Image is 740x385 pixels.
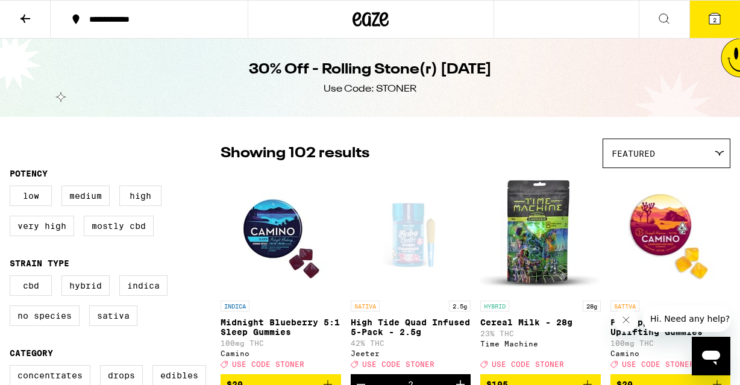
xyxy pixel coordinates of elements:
label: Sativa [89,305,137,326]
iframe: Button to launch messaging window [692,337,730,375]
img: Camino - Pineapple Habanero Uplifting Gummies [610,174,731,295]
legend: Potency [10,169,48,178]
p: 100mg THC [221,339,341,347]
p: INDICA [221,301,249,311]
legend: Category [10,348,53,358]
img: Camino - Midnight Blueberry 5:1 Sleep Gummies [221,174,341,295]
label: Very High [10,216,74,236]
p: Cereal Milk - 28g [480,318,601,327]
div: Jeeter [351,349,471,357]
p: High Tide Quad Infused 5-Pack - 2.5g [351,318,471,337]
a: Open page for Cereal Milk - 28g from Time Machine [480,174,601,374]
p: 100mg THC [610,339,731,347]
label: Medium [61,186,110,206]
label: Low [10,186,52,206]
span: USE CODE STONER [492,360,564,368]
p: 2.5g [449,301,471,311]
h1: 30% Off - Rolling Stone(r) [DATE] [249,60,492,80]
p: 42% THC [351,339,471,347]
iframe: Message from company [643,305,730,332]
div: Camino [221,349,341,357]
iframe: Close message [614,308,638,332]
div: Camino [610,349,731,357]
div: Use Code: STONER [324,83,416,96]
div: Time Machine [480,340,601,348]
label: No Species [10,305,80,326]
span: Featured [612,149,655,158]
p: 23% THC [480,330,601,337]
label: Hybrid [61,275,110,296]
label: Indica [119,275,168,296]
a: Open page for High Tide Quad Infused 5-Pack - 2.5g from Jeeter [351,174,471,374]
p: Midnight Blueberry 5:1 Sleep Gummies [221,318,341,337]
p: Pineapple Habanero Uplifting Gummies [610,318,731,337]
button: 2 [689,1,740,38]
legend: Strain Type [10,258,69,268]
span: 2 [713,16,716,23]
span: USE CODE STONER [232,360,304,368]
p: SATIVA [610,301,639,311]
label: CBD [10,275,52,296]
a: Open page for Pineapple Habanero Uplifting Gummies from Camino [610,174,731,374]
span: USE CODE STONER [362,360,434,368]
p: SATIVA [351,301,380,311]
a: Open page for Midnight Blueberry 5:1 Sleep Gummies from Camino [221,174,341,374]
p: 28g [583,301,601,311]
label: Mostly CBD [84,216,154,236]
label: High [119,186,161,206]
p: HYBRID [480,301,509,311]
span: USE CODE STONER [622,360,694,368]
img: Time Machine - Cereal Milk - 28g [480,174,601,295]
p: Showing 102 results [221,143,369,164]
